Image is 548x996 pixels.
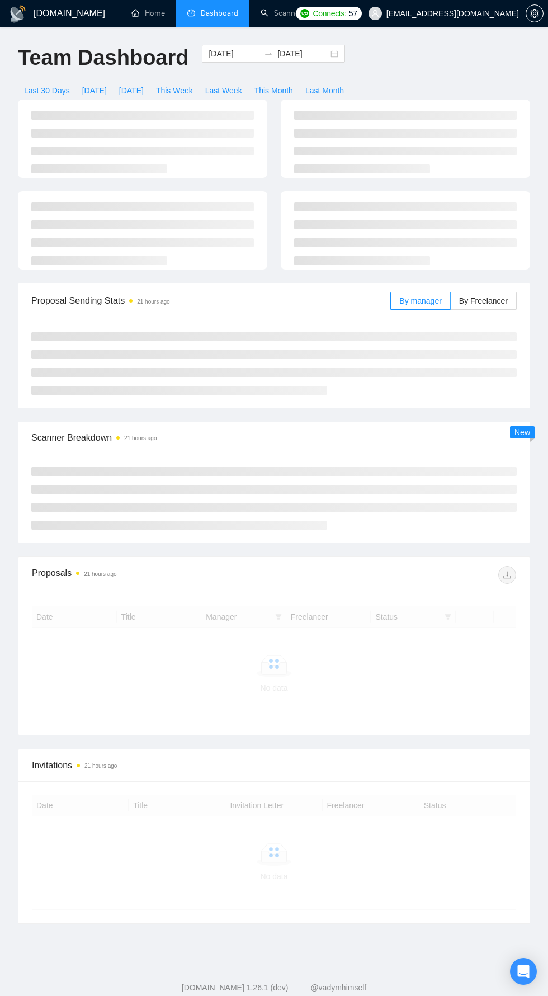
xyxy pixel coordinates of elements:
[305,84,344,97] span: Last Month
[349,7,357,20] span: 57
[137,299,169,305] time: 21 hours ago
[84,571,116,577] time: 21 hours ago
[32,758,516,772] span: Invitations
[24,84,70,97] span: Last 30 Days
[76,82,113,100] button: [DATE]
[514,428,530,437] span: New
[9,5,27,23] img: logo
[124,435,157,441] time: 21 hours ago
[32,566,274,584] div: Proposals
[31,294,390,308] span: Proposal Sending Stats
[248,82,299,100] button: This Month
[261,8,302,18] a: searchScanner
[254,84,293,97] span: This Month
[313,7,346,20] span: Connects:
[18,45,188,71] h1: Team Dashboard
[131,8,165,18] a: homeHome
[187,9,195,17] span: dashboard
[264,49,273,58] span: to
[18,82,76,100] button: Last 30 Days
[119,84,144,97] span: [DATE]
[277,48,328,60] input: End date
[84,763,117,769] time: 21 hours ago
[510,958,537,985] div: Open Intercom Messenger
[526,9,543,18] span: setting
[156,84,193,97] span: This Week
[526,4,544,22] button: setting
[205,84,242,97] span: Last Week
[310,983,366,992] a: @vadymhimself
[264,49,273,58] span: swap-right
[526,9,544,18] a: setting
[82,84,107,97] span: [DATE]
[182,983,289,992] a: [DOMAIN_NAME] 1.26.1 (dev)
[31,431,517,445] span: Scanner Breakdown
[459,296,508,305] span: By Freelancer
[201,8,238,18] span: Dashboard
[199,82,248,100] button: Last Week
[299,82,350,100] button: Last Month
[399,296,441,305] span: By manager
[113,82,150,100] button: [DATE]
[150,82,199,100] button: This Week
[371,10,379,17] span: user
[209,48,259,60] input: Start date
